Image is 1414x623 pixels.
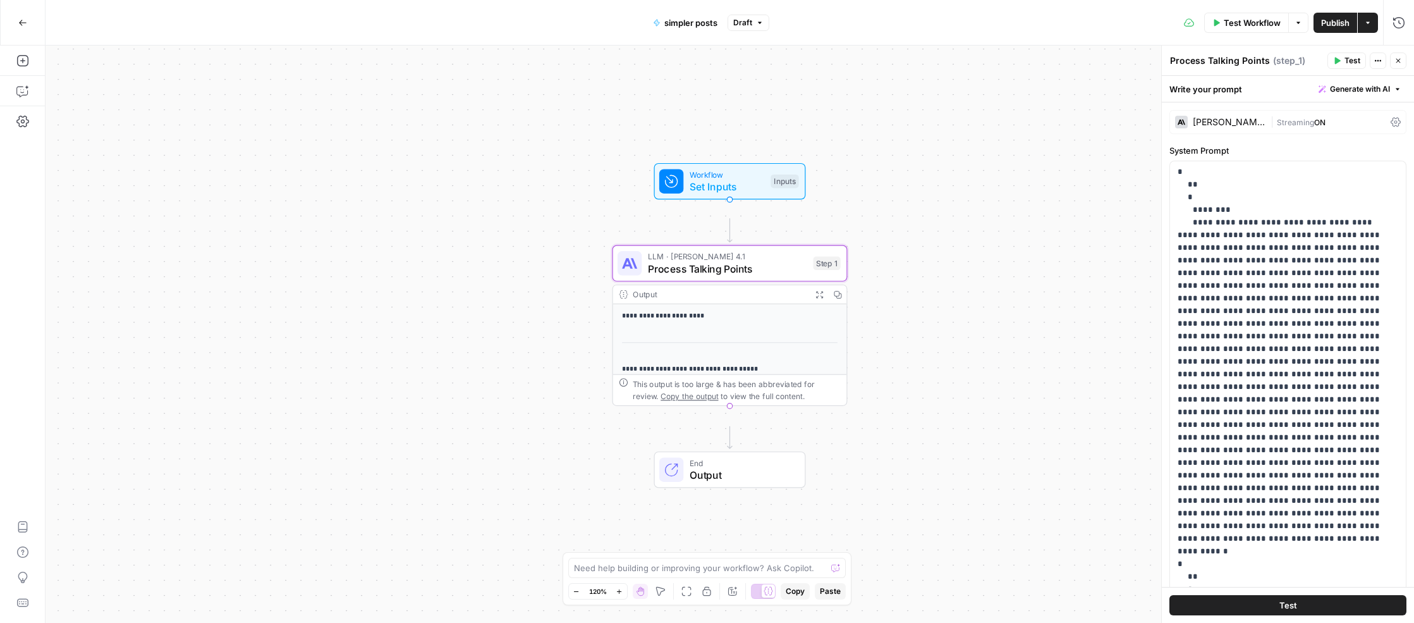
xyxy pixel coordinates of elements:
[1327,52,1366,69] button: Test
[1169,144,1406,157] label: System Prompt
[1271,115,1277,128] span: |
[1313,81,1406,97] button: Generate with AI
[645,13,725,33] button: simpler posts
[728,219,732,242] g: Edge from start to step_1
[690,457,793,469] span: End
[1344,55,1360,66] span: Test
[1204,13,1288,33] button: Test Workflow
[728,426,732,448] g: Edge from step_1 to end
[648,261,807,276] span: Process Talking Points
[1162,76,1414,102] div: Write your prompt
[1313,13,1357,33] button: Publish
[690,179,765,194] span: Set Inputs
[814,257,841,271] div: Step 1
[1224,16,1281,29] span: Test Workflow
[1279,599,1297,612] span: Test
[633,288,806,300] div: Output
[589,586,607,596] span: 120%
[781,583,810,600] button: Copy
[786,586,805,597] span: Copy
[1321,16,1350,29] span: Publish
[1169,595,1406,615] button: Test
[1273,54,1305,67] span: ( step_1 )
[613,163,848,200] div: WorkflowSet InputsInputs
[690,467,793,483] span: Output
[733,17,752,28] span: Draft
[728,15,769,31] button: Draft
[613,452,848,488] div: EndOutput
[633,378,841,402] div: This output is too large & has been abbreviated for review. to view the full content.
[664,16,717,29] span: simpler posts
[1277,118,1314,127] span: Streaming
[690,168,765,180] span: Workflow
[661,392,718,400] span: Copy the output
[815,583,846,600] button: Paste
[1314,118,1326,127] span: ON
[1193,118,1265,126] div: [PERSON_NAME] Opus 4.1
[648,250,807,262] span: LLM · [PERSON_NAME] 4.1
[1170,54,1270,67] textarea: Process Talking Points
[820,586,841,597] span: Paste
[771,175,798,188] div: Inputs
[1330,83,1390,95] span: Generate with AI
